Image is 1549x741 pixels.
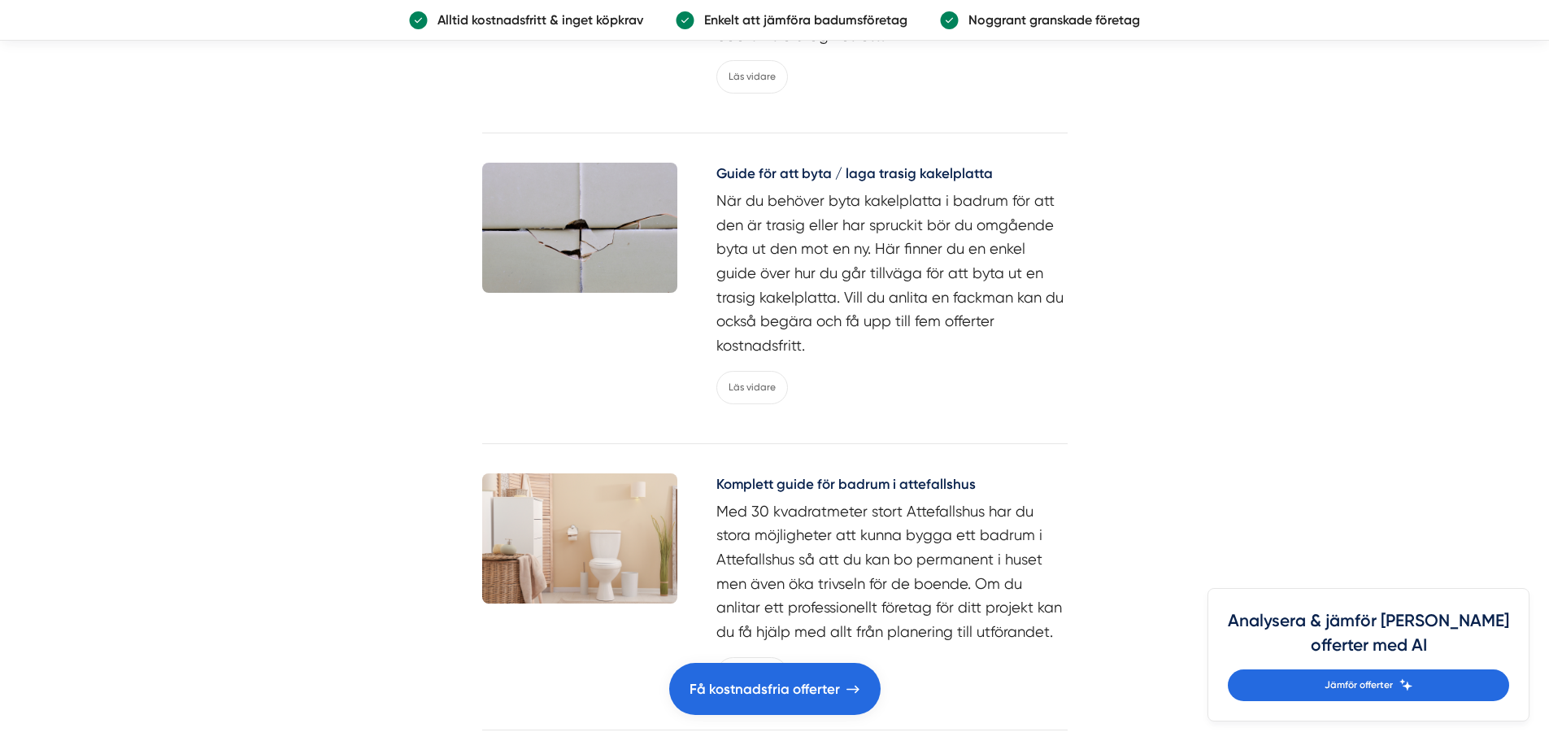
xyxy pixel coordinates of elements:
p: Alltid kostnadsfritt & inget köpkrav [428,10,643,30]
a: Guide för att byta / laga trasig kakelplatta [716,163,1068,189]
span: Få kostnadsfria offerter [690,678,840,700]
a: Läs vidare [716,60,788,94]
a: Läs vidare [716,371,788,404]
a: Komplett guide för badrum i attefallshus [716,473,1068,499]
a: Få kostnadsfria offerter [669,663,881,715]
a: Läs vidare [716,657,788,691]
p: När du behöver byta kakelplatta i badrum för att den är trasig eller har spruckit bör du omgående... [716,189,1068,358]
img: Komplett guide för badrum i attefallshus [482,473,677,604]
p: Noggrant granskade företag [959,10,1140,30]
p: Med 30 kvadratmeter stort Attefallshus har du stora möjligheter att kunna bygga ett badrum i Atte... [716,499,1068,644]
a: Jämför offerter [1228,669,1509,701]
p: Enkelt att jämföra badumsföretag [694,10,907,30]
span: Jämför offerter [1325,678,1393,693]
h4: Analysera & jämför [PERSON_NAME] offerter med AI [1228,608,1509,669]
img: Guide för att byta / laga trasig kakelplatta [482,163,677,293]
